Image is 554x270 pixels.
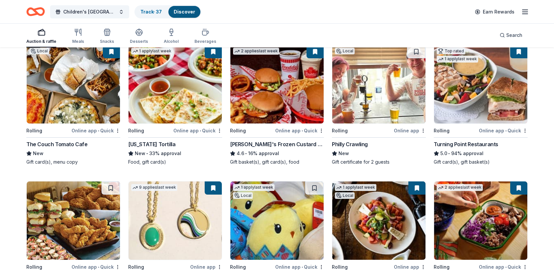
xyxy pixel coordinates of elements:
div: Desserts [130,39,148,44]
div: Gift card(s), gift basket(s) [434,159,528,165]
button: Track· 37Discover [134,5,201,18]
img: Image for Estia Group [332,181,425,260]
div: Rolling [230,127,246,135]
div: Gift certificate for 2 guests [332,159,426,165]
span: 5.0 [440,149,447,157]
div: Gift basket(s), gift card(s), food [230,159,324,165]
div: 2 applies last week [233,48,279,55]
span: New [338,149,349,157]
div: Local [29,48,49,54]
span: • [505,128,507,133]
img: Image for Freddy's Frozen Custard & Steakburgers [230,45,324,123]
img: Image for Philly Crawling [332,45,425,123]
a: Image for Freddy's Frozen Custard & Steakburgers2 applieslast weekRollingOnline app•Quick[PERSON_... [230,45,324,165]
button: Children's [GEOGRAPHIC_DATA] (CHOP) Buddy Walk and Family Fun Day [50,5,129,18]
div: Philly Crawling [332,140,368,148]
a: Image for Philly CrawlingLocalRollingOnline appPhilly CrawlingNewGift certificate for 2 guests [332,45,426,165]
img: Image for gorjana [129,181,222,260]
button: Beverages [194,26,216,47]
span: New [135,149,145,157]
span: New [33,149,44,157]
div: Rolling [128,127,144,135]
span: • [146,151,148,156]
button: Auction & raffle [26,26,56,47]
div: Online app Quick [275,126,324,135]
div: Online app Quick [173,126,222,135]
span: • [302,264,303,270]
span: 4.6 [237,149,244,157]
img: Image for California Tortilla [129,45,222,123]
div: Auction & raffle [26,39,56,44]
a: Home [26,4,45,19]
div: 1 apply last week [233,184,275,191]
a: Earn Rewards [471,6,518,18]
div: Top rated [437,48,465,54]
button: Desserts [130,26,148,47]
button: Alcohol [164,26,179,47]
div: 1 apply last week [131,48,173,55]
span: • [98,264,99,270]
img: Image for Petagogy [230,181,324,260]
div: 1 apply last week [335,184,376,191]
span: • [200,128,201,133]
a: Image for California Tortilla1 applylast weekRollingOnline app•Quick[US_STATE] TortillaNew•33% ap... [128,45,222,165]
div: Local [233,192,253,199]
span: • [448,151,450,156]
div: Beverages [194,39,216,44]
div: 94% approval [434,149,528,157]
div: Online app [394,126,426,135]
div: Rolling [434,127,450,135]
span: • [302,128,303,133]
div: Rolling [332,127,348,135]
div: 33% approval [128,149,222,157]
div: [PERSON_NAME]'s Frozen Custard & Steakburgers [230,140,324,148]
div: Rolling [26,127,42,135]
div: Local [335,48,355,54]
div: Alcohol [164,39,179,44]
a: Image for The Couch Tomato CafeLocalRollingOnline app•QuickThe Couch Tomato CafeNewGift card(s), ... [26,45,120,165]
div: Meals [72,39,84,44]
div: 16% approval [230,149,324,157]
a: Track· 37 [140,9,162,14]
img: Image for Turning Point Restaurants [434,45,527,123]
img: Image for The Couch Tomato Cafe [27,45,120,123]
button: Snacks [100,26,114,47]
div: Turning Point Restaurants [434,140,498,148]
span: • [98,128,99,133]
span: Children's [GEOGRAPHIC_DATA] (CHOP) Buddy Walk and Family Fun Day [63,8,116,16]
a: Discover [174,9,195,14]
a: Image for Turning Point RestaurantsTop rated1 applylast weekRollingOnline app•QuickTurning Point ... [434,45,528,165]
div: 1 apply last week [437,56,478,63]
div: Online app Quick [72,126,120,135]
div: Local [335,192,355,199]
img: Image for Royal Farms [27,181,120,260]
span: Search [506,31,522,39]
div: Gift card(s), menu copy [26,159,120,165]
div: [US_STATE] Tortilla [128,140,175,148]
div: 2 applies last week [437,184,483,191]
div: Food, gift card(s) [128,159,222,165]
div: Online app Quick [479,126,528,135]
div: 9 applies last week [131,184,177,191]
img: Image for Sweetgreen [434,181,527,260]
div: The Couch Tomato Cafe [26,140,88,148]
div: Snacks [100,39,114,44]
span: • [505,264,507,270]
span: • [245,151,247,156]
button: Meals [72,26,84,47]
button: Search [494,29,528,42]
